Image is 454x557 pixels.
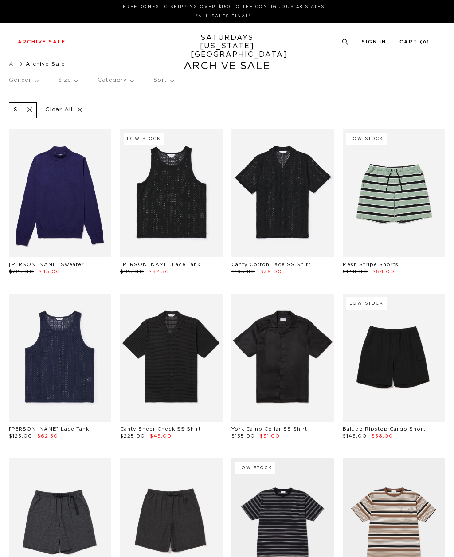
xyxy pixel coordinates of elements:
div: Low Stock [124,133,164,145]
p: Size [58,70,78,90]
span: $225.00 [120,434,145,439]
span: $31.00 [260,434,280,439]
p: FREE DOMESTIC SHIPPING OVER $150 TO THE CONTIGUOUS 48 STATES [21,4,426,10]
small: 0 [423,40,427,44]
p: S [14,106,18,114]
a: Canty Cotton Lace SS Shirt [231,262,311,267]
a: All [9,61,17,67]
a: York Camp Collar SS Shirt [231,427,307,431]
span: $62.50 [149,269,169,274]
span: $195.00 [231,269,255,274]
p: Sort [153,70,173,90]
div: Low Stock [346,133,387,145]
p: Category [98,70,133,90]
p: Gender [9,70,38,90]
p: Clear All [41,102,87,118]
span: $125.00 [9,434,32,439]
a: Sign In [362,39,386,44]
span: $45.00 [150,434,172,439]
span: $225.00 [9,269,34,274]
div: Low Stock [346,297,387,310]
p: *ALL SALES FINAL* [21,13,426,20]
a: SATURDAYS[US_STATE][GEOGRAPHIC_DATA] [191,34,264,59]
a: Cart (0) [399,39,430,44]
a: [PERSON_NAME] Sweater [9,262,84,267]
span: $140.00 [343,269,368,274]
span: $39.00 [260,269,282,274]
span: $155.00 [231,434,255,439]
span: $84.00 [372,269,395,274]
a: Canty Sheer Check SS Shirt [120,427,201,431]
span: $125.00 [120,269,144,274]
span: Archive Sale [26,61,65,67]
a: Archive Sale [18,39,66,44]
a: [PERSON_NAME] Lace Tank [9,427,89,431]
a: Balugo Ripstop Cargo Short [343,427,426,431]
a: [PERSON_NAME] Lace Tank [120,262,200,267]
span: $45.00 [39,269,60,274]
span: $145.00 [343,434,367,439]
div: Low Stock [235,462,275,474]
span: $62.50 [37,434,58,439]
span: $58.00 [372,434,393,439]
a: Mesh Stripe Shorts [343,262,399,267]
